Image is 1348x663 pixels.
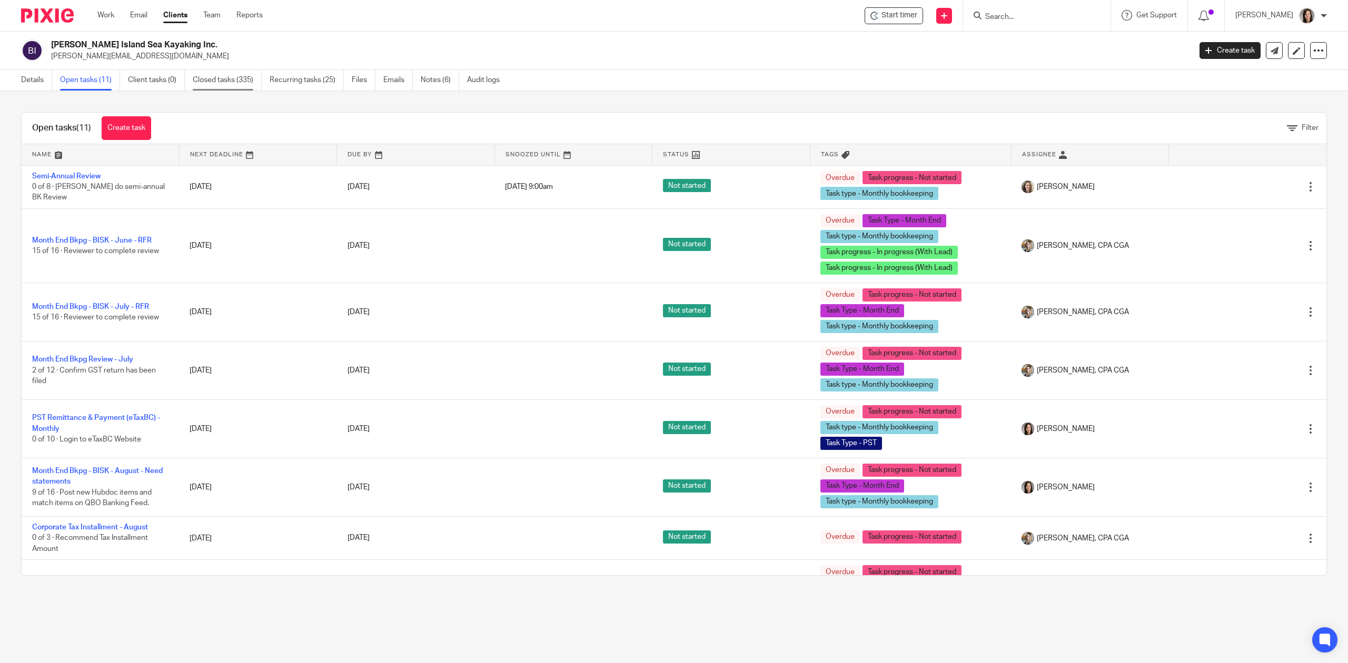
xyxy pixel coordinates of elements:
[820,171,860,184] span: Overdue
[820,405,860,418] span: Overdue
[1022,423,1034,435] img: Danielle%20photo.jpg
[506,152,561,157] span: Snoozed Until
[820,363,904,376] span: Task Type - Month End
[1037,307,1129,317] span: [PERSON_NAME], CPA CGA
[820,479,904,493] span: Task Type - Month End
[51,51,1184,62] p: [PERSON_NAME][EMAIL_ADDRESS][DOMAIN_NAME]
[32,367,156,385] span: 2 of 12 · Confirm GST return has been filed
[820,378,938,391] span: Task type - Monthly bookkeeping
[1200,42,1261,59] a: Create task
[32,247,159,255] span: 15 of 16 · Reviewer to complete review
[179,341,336,399] td: [DATE]
[60,70,120,91] a: Open tasks (11)
[32,489,152,507] span: 9 of 16 · Post new Hubdoc items and match items on QBO Banking Feed.
[130,10,147,21] a: Email
[421,70,459,91] a: Notes (6)
[820,214,860,227] span: Overdue
[179,560,336,618] td: [DATE]
[76,124,91,132] span: (11)
[32,303,149,310] a: Month End Bkpg - BISK - July - RFR
[97,10,114,21] a: Work
[820,530,860,544] span: Overdue
[348,484,370,491] span: [DATE]
[663,363,711,376] span: Not started
[32,436,141,443] span: 0 of 10 · Login to eTaxBC Website
[1037,482,1095,493] span: [PERSON_NAME]
[865,7,923,24] div: Bowen Island Sea Kayaking Inc.
[863,565,962,578] span: Task progress - Not started
[1022,239,1034,252] img: Chrissy%20McGale%20Bio%20Pic%201.jpg
[1037,424,1095,434] span: [PERSON_NAME]
[863,347,962,360] span: Task progress - Not started
[348,183,370,190] span: [DATE]
[179,165,336,208] td: [DATE]
[663,304,711,317] span: Not started
[1037,533,1129,544] span: [PERSON_NAME], CPA CGA
[32,123,91,134] h1: Open tasks
[179,516,336,559] td: [DATE]
[821,152,839,157] span: Tags
[348,535,370,542] span: [DATE]
[32,524,148,531] a: Corporate Tax Installment - August
[32,535,148,553] span: 0 of 3 · Recommend Tax Installment Amount
[663,421,711,434] span: Not started
[820,246,958,259] span: Task progress - In progress (With Lead)
[193,70,262,91] a: Closed tasks (335)
[820,421,938,434] span: Task type - Monthly bookkeeping
[128,70,185,91] a: Client tasks (0)
[1022,532,1034,545] img: Chrissy%20McGale%20Bio%20Pic%201.jpg
[179,283,336,341] td: [DATE]
[820,187,938,200] span: Task type - Monthly bookkeeping
[663,152,689,157] span: Status
[1022,180,1034,193] img: IMG_7896.JPG
[663,179,711,192] span: Not started
[179,208,336,283] td: [DATE]
[820,347,860,360] span: Overdue
[1037,182,1095,192] span: [PERSON_NAME]
[348,425,370,433] span: [DATE]
[820,230,938,243] span: Task type - Monthly bookkeeping
[1022,364,1034,377] img: Chrissy%20McGale%20Bio%20Pic%201.jpg
[663,479,711,493] span: Not started
[505,183,553,190] span: [DATE] 9:00am
[32,414,160,432] a: PST Remittance & Payment (eTaxBC) - Monthly
[863,530,962,544] span: Task progress - Not started
[1022,481,1034,494] img: Danielle%20photo.jpg
[1037,365,1129,376] span: [PERSON_NAME], CPA CGA
[163,10,187,21] a: Clients
[102,116,151,140] a: Create task
[863,171,962,184] span: Task progress - Not started
[820,320,938,333] span: Task type - Monthly bookkeeping
[21,39,43,62] img: svg%3E
[820,437,882,450] span: Task Type - PST
[1136,12,1177,19] span: Get Support
[21,70,52,91] a: Details
[348,242,370,249] span: [DATE]
[348,308,370,316] span: [DATE]
[32,467,163,485] a: Month End Bkpg - BISK - August - Need statements
[1302,124,1319,132] span: Filter
[820,495,938,508] span: Task type - Monthly bookkeeping
[663,530,711,544] span: Not started
[383,70,413,91] a: Emails
[32,183,165,202] span: 0 of 8 · [PERSON_NAME] do semi-annual BK Review
[820,565,860,578] span: Overdue
[21,8,74,23] img: Pixie
[863,288,962,302] span: Task progress - Not started
[236,10,263,21] a: Reports
[820,464,860,477] span: Overdue
[467,70,508,91] a: Audit logs
[820,304,904,317] span: Task Type - Month End
[32,237,152,244] a: Month End Bkpg - BISK - June - RFR
[203,10,221,21] a: Team
[1037,240,1129,251] span: [PERSON_NAME], CPA CGA
[984,13,1079,22] input: Search
[51,39,957,51] h2: [PERSON_NAME] Island Sea Kayaking Inc.
[820,288,860,302] span: Overdue
[1022,306,1034,318] img: Chrissy%20McGale%20Bio%20Pic%201.jpg
[270,70,344,91] a: Recurring tasks (25)
[1235,10,1293,21] p: [PERSON_NAME]
[820,262,958,275] span: Task progress - In progress (With Lead)
[1299,7,1315,24] img: Danielle%20photo.jpg
[352,70,375,91] a: Files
